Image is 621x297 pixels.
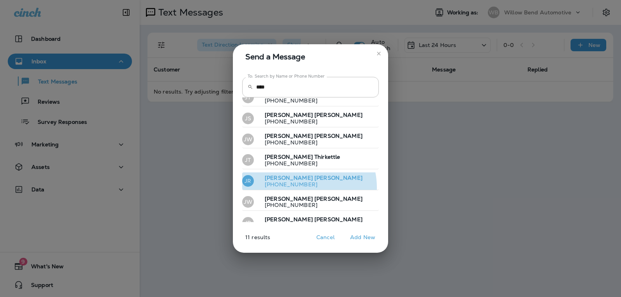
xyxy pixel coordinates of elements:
[265,174,313,181] span: [PERSON_NAME]
[230,234,270,247] p: 11 results
[242,217,254,229] div: JR
[242,154,254,166] div: JT
[258,97,331,104] p: [PHONE_NUMBER]
[346,231,379,243] button: Add New
[314,174,363,181] span: [PERSON_NAME]
[314,216,363,223] span: [PERSON_NAME]
[265,111,313,118] span: [PERSON_NAME]
[242,130,379,148] button: JW[PERSON_NAME] [PERSON_NAME][PHONE_NUMBER]
[242,134,254,145] div: JW
[245,50,379,63] span: Send a Message
[258,118,363,125] p: [PHONE_NUMBER]
[258,139,363,146] p: [PHONE_NUMBER]
[314,132,363,139] span: [PERSON_NAME]
[242,92,254,103] div: JT
[242,175,254,187] div: JR
[258,160,340,167] p: [PHONE_NUMBER]
[248,73,325,79] label: To: Search by Name or Phone Number
[258,202,363,208] p: [PHONE_NUMBER]
[242,109,379,127] button: JS[PERSON_NAME] [PERSON_NAME][PHONE_NUMBER]
[314,195,363,202] span: [PERSON_NAME]
[314,111,363,118] span: [PERSON_NAME]
[314,153,340,160] span: Thirkettle
[242,214,379,232] button: JR[PERSON_NAME] [PERSON_NAME][PHONE_NUMBER]
[242,151,379,169] button: JT[PERSON_NAME] Thirkettle[PHONE_NUMBER]
[373,47,385,60] button: close
[242,89,379,107] button: JT[PERSON_NAME] Tahan[PHONE_NUMBER]
[242,196,254,208] div: JW
[242,193,379,211] button: JW[PERSON_NAME] [PERSON_NAME][PHONE_NUMBER]
[265,195,313,202] span: [PERSON_NAME]
[242,113,254,124] div: JS
[242,172,379,190] button: JR[PERSON_NAME] [PERSON_NAME][PHONE_NUMBER]
[311,231,340,243] button: Cancel
[265,132,313,139] span: [PERSON_NAME]
[258,181,363,188] p: [PHONE_NUMBER]
[265,153,313,160] span: [PERSON_NAME]
[265,216,313,223] span: [PERSON_NAME]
